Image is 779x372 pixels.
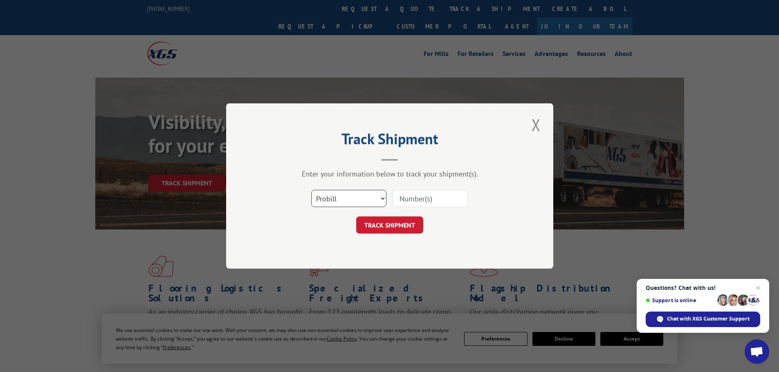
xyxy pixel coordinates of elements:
[393,190,468,207] input: Number(s)
[646,297,714,303] span: Support is online
[646,312,760,327] span: Chat with XGS Customer Support
[667,315,750,323] span: Chat with XGS Customer Support
[529,114,543,136] button: Close modal
[267,133,512,149] h2: Track Shipment
[646,285,760,291] span: Questions? Chat with us!
[267,169,512,178] div: Enter your information below to track your shipment(s).
[356,216,423,234] button: TRACK SHIPMENT
[745,339,769,364] a: Open chat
